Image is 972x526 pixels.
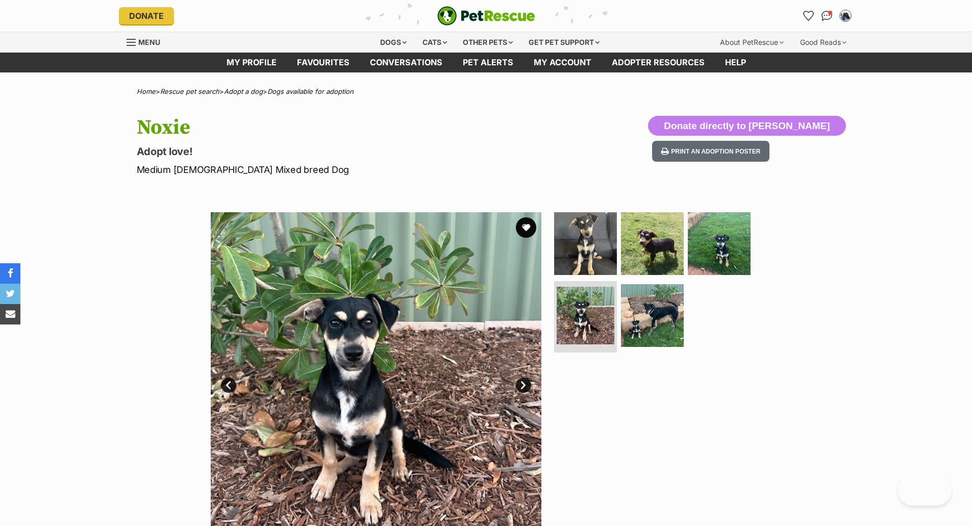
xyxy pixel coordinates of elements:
a: Pet alerts [453,53,524,72]
button: favourite [516,217,536,238]
a: Conversations [819,8,835,24]
img: Photo of Noxie [621,284,684,347]
img: Photo of Noxie [557,287,614,344]
span: Menu [138,38,160,46]
img: Photo of Noxie [621,212,684,275]
a: My account [524,53,602,72]
a: Donate [119,7,174,24]
a: Help [715,53,756,72]
img: Photo of Noxie [554,212,617,275]
ul: Account quick links [801,8,854,24]
a: Adopt a dog [224,87,263,95]
p: Medium [DEMOGRAPHIC_DATA] Mixed breed Dog [137,163,568,177]
a: Dogs available for adoption [267,87,354,95]
h1: Noxie [137,116,568,139]
p: Adopt love! [137,144,568,159]
img: Lianna Giuffre profile pic [840,11,851,21]
button: My account [837,8,854,24]
a: Prev [221,378,236,393]
iframe: Help Scout Beacon - Open [898,475,952,506]
div: Other pets [456,32,520,53]
div: Good Reads [793,32,854,53]
a: Adopter resources [602,53,715,72]
div: > > > [111,88,861,95]
div: About PetRescue [713,32,791,53]
img: logo-e224e6f780fb5917bec1dbf3a21bbac754714ae5b6737aabdf751b685950b380.svg [437,6,535,26]
a: Rescue pet search [160,87,219,95]
img: chat-41dd97257d64d25036548639549fe6c8038ab92f7586957e7f3b1b290dea8141.svg [821,11,832,21]
img: Photo of Noxie [688,212,751,275]
div: Dogs [373,32,414,53]
a: Menu [127,32,167,51]
a: My profile [216,53,287,72]
a: Favourites [287,53,360,72]
a: Favourites [801,8,817,24]
a: Next [516,378,531,393]
a: PetRescue [437,6,535,26]
div: Cats [415,32,454,53]
div: Get pet support [521,32,607,53]
a: Home [137,87,156,95]
button: Donate directly to [PERSON_NAME] [648,116,845,136]
a: conversations [360,53,453,72]
button: Print an adoption poster [652,141,769,162]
